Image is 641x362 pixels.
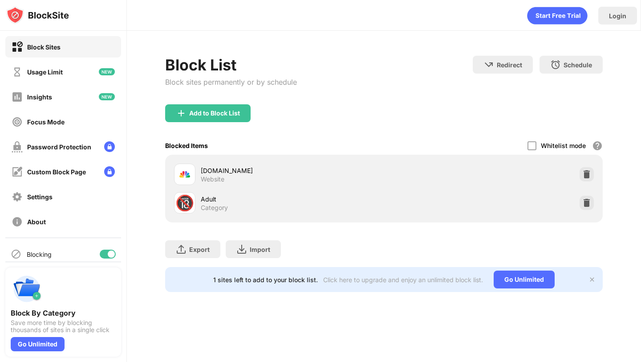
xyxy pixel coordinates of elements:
[12,166,23,177] img: customize-block-page-off.svg
[27,218,46,226] div: About
[201,166,384,175] div: [DOMAIN_NAME]
[175,194,194,212] div: 🔞
[165,56,297,74] div: Block List
[27,118,65,126] div: Focus Mode
[11,319,116,333] div: Save more time by blocking thousands of sites in a single click
[588,276,596,283] img: x-button.svg
[213,276,318,284] div: 1 sites left to add to your block list.
[609,12,626,20] div: Login
[12,191,23,202] img: settings-off.svg
[541,142,586,149] div: Whitelist mode
[27,168,86,176] div: Custom Block Page
[201,194,384,204] div: Adult
[250,246,270,253] div: Import
[27,143,91,151] div: Password Protection
[11,309,116,317] div: Block By Category
[104,141,115,152] img: lock-menu.svg
[11,249,21,259] img: blocking-icon.svg
[165,78,297,86] div: Block sites permanently or by schedule
[527,7,588,25] div: animation
[99,93,115,100] img: new-icon.svg
[27,93,52,101] div: Insights
[27,68,63,76] div: Usage Limit
[27,43,61,51] div: Block Sites
[12,66,23,78] img: time-usage-off.svg
[201,204,228,212] div: Category
[189,110,240,117] div: Add to Block List
[11,273,43,305] img: push-categories.svg
[564,61,592,69] div: Schedule
[323,276,483,284] div: Click here to upgrade and enjoy an unlimited block list.
[12,41,23,53] img: block-on.svg
[99,68,115,75] img: new-icon.svg
[27,193,53,201] div: Settings
[494,271,555,288] div: Go Unlimited
[12,91,23,103] img: insights-off.svg
[189,246,210,253] div: Export
[12,116,23,128] img: focus-off.svg
[6,6,69,24] img: logo-blocksite.svg
[12,141,23,152] img: password-protection-off.svg
[179,169,190,180] img: favicons
[165,142,208,149] div: Blocked Items
[497,61,522,69] div: Redirect
[104,166,115,177] img: lock-menu.svg
[12,216,23,227] img: about-off.svg
[11,337,65,351] div: Go Unlimited
[27,251,52,258] div: Blocking
[201,175,224,183] div: Website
